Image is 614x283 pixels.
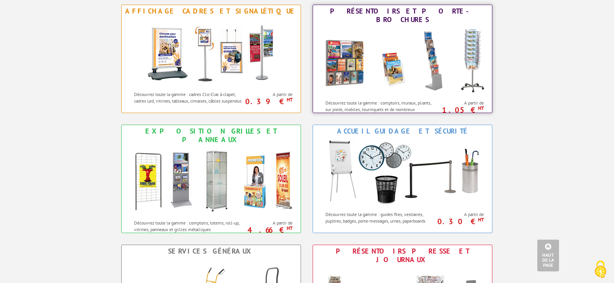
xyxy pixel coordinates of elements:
[243,228,293,232] p: 4.66 €
[134,220,244,233] p: Découvrez toute la gamme : comptoirs, totems, roll-up, vitrines, panneaux et grilles métalliques.
[313,125,492,233] a: Accueil Guidage et Sécurité Accueil Guidage et Sécurité Découvrez toute la gamme : guides files, ...
[438,100,484,106] span: A partir de
[478,216,484,223] sup: HT
[478,105,484,111] sup: HT
[325,211,436,224] p: Découvrez toute la gamme : guides files, vestiaires, pupitres, badges, porte-messages, urnes, pap...
[438,211,484,218] span: A partir de
[317,26,488,96] img: Présentoirs et Porte-brochures
[139,17,283,87] img: Affichage Cadres et Signalétique
[287,225,292,232] sup: HT
[434,219,484,224] p: 0.30 €
[247,220,293,226] span: A partir de
[315,127,490,135] div: Accueil Guidage et Sécurité
[126,146,296,216] img: Exposition Grilles et Panneaux
[134,91,244,104] p: Découvrez toute la gamme : cadres Clic-Clac à clapet, cadres Led, vitrines, tableaux, cimaises, c...
[247,91,293,98] span: A partir de
[243,99,293,104] p: 0.39 €
[591,260,610,279] img: Cookies (fenêtre modale)
[121,5,301,113] a: Affichage Cadres et Signalétique Affichage Cadres et Signalétique Découvrez toute la gamme : cadr...
[587,257,614,283] button: Cookies (fenêtre modale)
[313,5,492,113] a: Présentoirs et Porte-brochures Présentoirs et Porte-brochures Découvrez toute la gamme : comptoir...
[287,96,292,103] sup: HT
[317,137,488,207] img: Accueil Guidage et Sécurité
[124,7,299,15] div: Affichage Cadres et Signalétique
[124,127,299,144] div: Exposition Grilles et Panneaux
[121,125,301,233] a: Exposition Grilles et Panneaux Exposition Grilles et Panneaux Découvrez toute la gamme : comptoir...
[537,240,559,271] a: Haut de la page
[434,108,484,112] p: 1.05 €
[325,99,436,119] p: Découvrez toute la gamme : comptoirs, muraux, pliants, sur pieds, mobiles, tourniquets et de nomb...
[124,247,299,256] div: Services Généraux
[315,7,490,24] div: Présentoirs et Porte-brochures
[315,247,490,264] div: Présentoirs Presse et Journaux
